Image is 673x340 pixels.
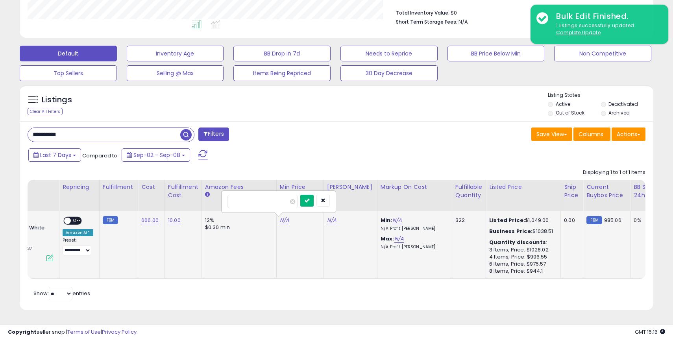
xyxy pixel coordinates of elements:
button: Items Being Repriced [233,65,331,81]
b: Listed Price: [489,216,525,224]
button: Default [20,46,117,61]
small: FBM [586,216,602,224]
a: 666.00 [141,216,159,224]
div: Amazon Fees [205,183,273,191]
button: BB Price Below Min [447,46,545,61]
label: Active [556,101,570,107]
div: Current Buybox Price [586,183,627,200]
span: 2025-09-16 15:16 GMT [635,328,665,336]
div: Amazon AI * [63,229,93,236]
strong: Copyright [8,328,37,336]
p: N/A Profit [PERSON_NAME] [381,226,446,231]
span: N/A [459,18,468,26]
button: Top Sellers [20,65,117,81]
label: Deactivated [608,101,638,107]
b: Total Inventory Value: [396,9,449,16]
div: Min Price [280,183,320,191]
button: Non Competitive [554,46,651,61]
a: Privacy Policy [102,328,137,336]
div: Listed Price [489,183,557,191]
a: N/A [392,216,402,224]
div: BB Share 24h. [634,183,662,200]
small: FBM [103,216,118,224]
button: Actions [612,128,645,141]
div: $1038.51 [489,228,555,235]
label: Out of Stock [556,109,584,116]
span: OFF [71,218,83,224]
button: Last 7 Days [28,148,81,162]
a: 10.00 [168,216,181,224]
button: Save View [531,128,572,141]
button: Columns [573,128,610,141]
button: Sep-02 - Sep-08 [122,148,190,162]
span: Sep-02 - Sep-08 [133,151,180,159]
div: 12% [205,217,270,224]
div: 0% [634,217,660,224]
div: 1 listings successfully updated. [550,22,662,37]
b: Short Term Storage Fees: [396,18,457,25]
b: Business Price: [489,227,532,235]
b: Min: [381,216,392,224]
div: $1,049.00 [489,217,555,224]
button: Inventory Age [127,46,224,61]
div: Fulfillment [103,183,135,191]
div: 0.00 [564,217,577,224]
u: Complete Update [556,29,601,36]
p: N/A Profit [PERSON_NAME] [381,244,446,250]
a: Terms of Use [67,328,101,336]
b: Max: [381,235,394,242]
span: Show: entries [33,290,90,297]
div: Preset: [63,238,93,255]
div: Displaying 1 to 1 of 1 items [583,169,645,176]
div: seller snap | | [8,329,137,336]
p: Listing States: [548,92,653,99]
div: Clear All Filters [28,108,63,115]
button: Needs to Reprice [340,46,438,61]
li: $0 [396,7,640,17]
b: Quantity discounts [489,238,546,246]
label: Archived [608,109,630,116]
small: Amazon Fees. [205,191,210,198]
div: : [489,239,555,246]
th: The percentage added to the cost of goods (COGS) that forms the calculator for Min & Max prices. [377,180,452,211]
div: Ship Price [564,183,580,200]
div: Repricing [63,183,96,191]
div: 322 [455,217,480,224]
div: $0.30 min [205,224,270,231]
a: N/A [280,216,289,224]
div: Bulk Edit Finished. [550,11,662,22]
span: 985.06 [604,216,621,224]
div: 8 Items, Price: $944.1 [489,268,555,275]
a: N/A [327,216,336,224]
button: BB Drop in 7d [233,46,331,61]
div: Fulfillment Cost [168,183,198,200]
button: Selling @ Max [127,65,224,81]
a: N/A [394,235,404,243]
div: 4 Items, Price: $996.55 [489,253,555,261]
span: Last 7 Days [40,151,71,159]
span: Columns [579,130,603,138]
span: Compared to: [82,152,118,159]
button: 30 Day Decrease [340,65,438,81]
div: Fulfillable Quantity [455,183,483,200]
div: 6 Items, Price: $975.57 [489,261,555,268]
div: [PERSON_NAME] [327,183,374,191]
div: 3 Items, Price: $1028.02 [489,246,555,253]
div: Markup on Cost [381,183,449,191]
h5: Listings [42,94,72,105]
button: Filters [198,128,229,141]
div: Cost [141,183,161,191]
